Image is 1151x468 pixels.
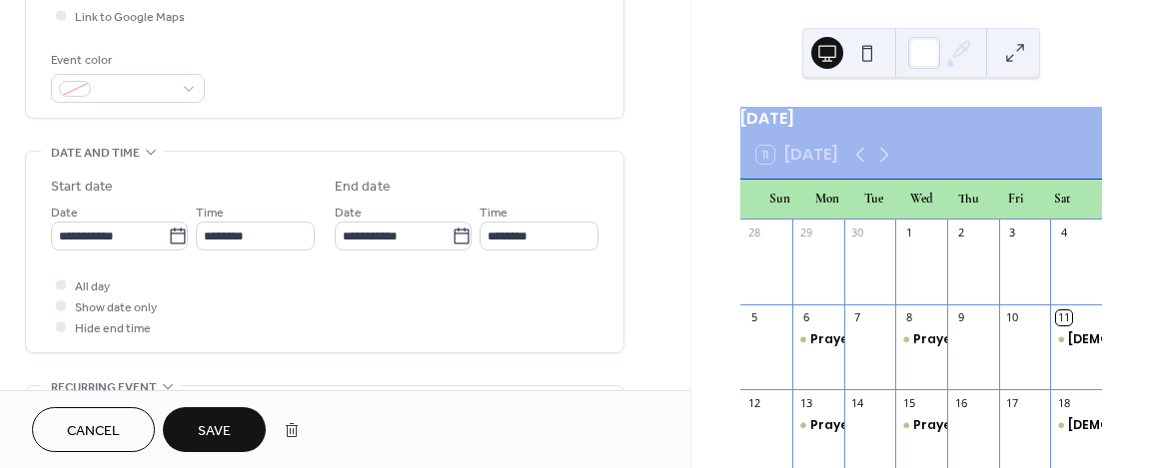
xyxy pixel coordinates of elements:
[1056,226,1071,240] div: 4
[1056,310,1071,325] div: 11
[913,331,1013,348] div: Prayer Meeting
[953,226,968,240] div: 2
[798,310,813,325] div: 6
[740,107,1102,131] div: [DATE]
[1050,331,1102,348] div: Church Services
[32,407,155,452] button: Cancel
[895,331,947,348] div: Prayer Meeting
[1050,417,1102,434] div: Church Services
[746,395,761,410] div: 12
[1039,180,1086,220] div: Sat
[850,226,865,240] div: 30
[945,180,992,220] div: Thu
[75,297,157,318] span: Show date only
[992,180,1039,220] div: Fri
[196,203,224,224] span: Time
[51,377,157,398] span: Recurring event
[51,50,201,71] div: Event color
[901,395,916,410] div: 15
[480,203,508,224] span: Time
[51,143,140,164] span: Date and time
[810,331,910,348] div: Prayer Meeting
[792,417,844,434] div: Prayer Meeting
[746,310,761,325] div: 5
[792,331,844,348] div: Prayer Meeting
[953,310,968,325] div: 9
[335,203,362,224] span: Date
[75,318,151,339] span: Hide end time
[335,177,391,198] div: End date
[850,310,865,325] div: 7
[1005,310,1020,325] div: 10
[798,395,813,410] div: 13
[850,395,865,410] div: 14
[803,180,850,220] div: Mon
[51,177,113,198] div: Start date
[810,417,910,434] div: Prayer Meeting
[198,421,231,442] span: Save
[901,310,916,325] div: 8
[51,203,78,224] span: Date
[913,417,1013,434] div: Prayer Meeting
[746,226,761,240] div: 28
[1005,226,1020,240] div: 3
[75,276,110,297] span: All day
[898,180,945,220] div: Wed
[953,395,968,410] div: 16
[850,180,897,220] div: Tue
[798,226,813,240] div: 29
[1056,395,1071,410] div: 18
[75,7,185,28] span: Link to Google Maps
[895,417,947,434] div: Prayer Meeting
[1005,395,1020,410] div: 17
[67,421,120,442] span: Cancel
[163,407,266,452] button: Save
[901,226,916,240] div: 1
[756,180,803,220] div: Sun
